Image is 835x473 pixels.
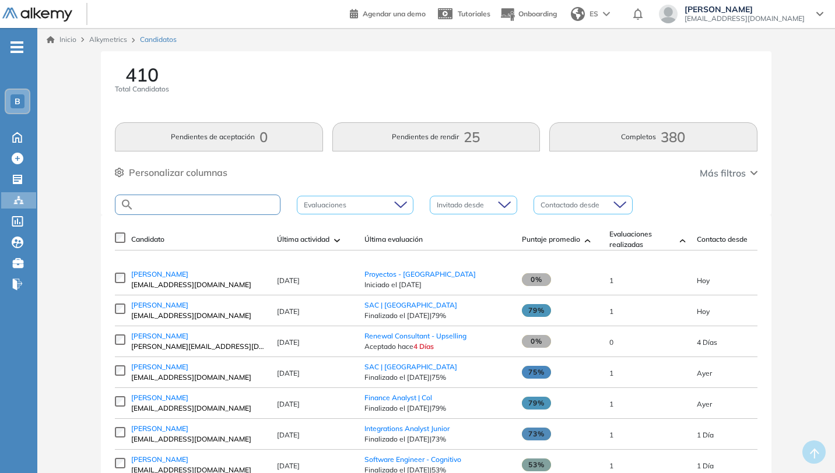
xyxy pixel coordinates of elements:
span: Contacto desde [697,234,748,245]
a: [PERSON_NAME] [131,423,265,434]
span: [PERSON_NAME][EMAIL_ADDRESS][DOMAIN_NAME] [131,341,265,352]
span: 73% [522,428,551,440]
span: 10-sep-2025 [697,307,710,316]
img: [missing "en.ARROW_ALT" translation] [680,239,686,242]
span: 09-sep-2025 [697,400,712,408]
span: Más filtros [700,166,746,180]
a: [PERSON_NAME] [131,393,265,403]
span: [PERSON_NAME] [131,301,188,309]
a: Inicio [47,34,76,45]
button: Onboarding [500,2,557,27]
img: [missing "en.ARROW_ALT" translation] [585,239,591,242]
span: 1 [609,307,613,316]
span: Evaluaciones realizadas [609,229,675,250]
span: [DATE] [277,338,300,347]
span: Última actividad [277,234,329,245]
span: [EMAIL_ADDRESS][DOMAIN_NAME] [131,403,265,414]
span: [EMAIL_ADDRESS][DOMAIN_NAME] [131,434,265,444]
span: Finalizado el [DATE] | 73% [364,434,510,444]
span: Total Candidatos [115,84,169,94]
span: 1 [609,369,613,377]
button: Pendientes de rendir25 [332,122,540,151]
span: [DATE] [277,369,300,377]
a: SAC | [GEOGRAPHIC_DATA] [364,301,457,309]
span: 08-sep-2025 [697,430,714,439]
span: [PERSON_NAME] [131,270,188,278]
span: 08-sep-2025 [697,461,714,470]
span: 79% [522,304,551,317]
span: [DATE] [277,307,300,316]
span: 53% [522,458,551,471]
i: - [10,46,23,48]
a: Agendar una demo [350,6,426,20]
span: 79% [522,397,551,410]
span: Renewal Consultant - Upselling [364,331,466,340]
span: [PERSON_NAME] [131,362,188,371]
button: Más filtros [700,166,757,180]
span: Última evaluación [364,234,423,245]
span: Alkymetrics [89,35,127,44]
a: [PERSON_NAME] [131,454,265,465]
div: Widget de chat [777,417,835,473]
img: arrow [603,12,610,16]
span: Personalizar columnas [129,165,227,179]
span: 4 Días [413,342,434,351]
span: Candidato [131,234,164,245]
img: Logo [2,8,72,22]
img: SEARCH_ALT [120,197,134,212]
button: Personalizar columnas [115,165,227,179]
span: B [15,97,20,106]
iframe: Chat Widget [777,417,835,473]
span: 410 [125,65,159,84]
span: 09-sep-2025 [697,369,712,377]
span: 1 [609,430,613,439]
img: world [571,7,585,21]
span: 0% [522,335,551,348]
span: Onboarding [518,9,557,18]
span: Puntaje promedio [522,234,580,245]
span: [PERSON_NAME] [131,393,188,402]
a: [PERSON_NAME] [131,300,265,310]
a: [PERSON_NAME] [131,331,265,341]
span: Tutoriales [458,9,490,18]
a: [PERSON_NAME] [131,269,265,280]
span: [DATE] [277,276,300,285]
span: [PERSON_NAME] [685,5,805,14]
span: [EMAIL_ADDRESS][DOMAIN_NAME] [131,280,265,290]
span: Iniciado el [DATE] [364,280,510,290]
span: 0 [609,338,613,347]
span: 05-sep-2025 [697,338,717,347]
button: Pendientes de aceptación0 [115,122,322,151]
a: Proyectos - [GEOGRAPHIC_DATA] [364,270,476,278]
span: 0% [522,273,551,286]
span: 1 [609,276,613,285]
span: Candidatos [140,34,177,45]
span: 1 [609,461,613,470]
span: 1 [609,400,613,408]
span: [EMAIL_ADDRESS][DOMAIN_NAME] [131,310,265,321]
span: [DATE] [277,461,300,470]
span: [PERSON_NAME] [131,331,188,340]
span: Finalizado el [DATE] | 75% [364,372,510,383]
span: [DATE] [277,400,300,408]
a: [PERSON_NAME] [131,362,265,372]
a: Finance Analyst | Col [364,393,432,402]
span: [EMAIL_ADDRESS][DOMAIN_NAME] [131,372,265,383]
span: 10-sep-2025 [697,276,710,285]
span: [DATE] [277,430,300,439]
button: Completos380 [549,122,757,151]
span: ES [590,9,598,19]
a: Integrations Analyst Junior [364,424,450,433]
span: [EMAIL_ADDRESS][DOMAIN_NAME] [685,14,805,23]
span: 75% [522,366,551,379]
a: Software Engineer - Cognitivo [364,455,461,464]
span: Finalizado el [DATE] | 79% [364,403,510,414]
a: SAC | [GEOGRAPHIC_DATA] [364,362,457,371]
span: Finalizado el [DATE] | 79% [364,310,510,321]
